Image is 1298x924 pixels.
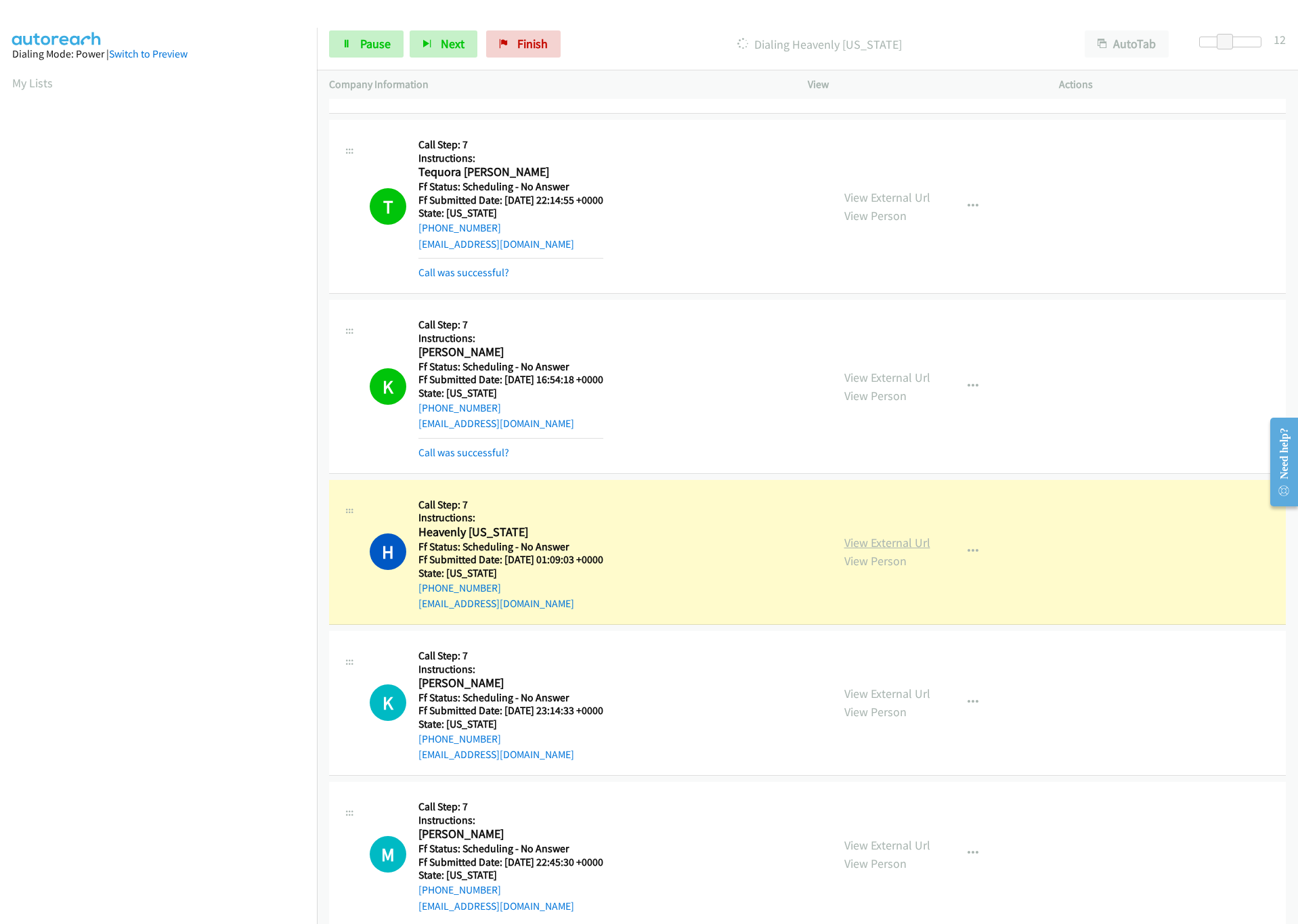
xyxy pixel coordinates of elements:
h2: Heavenly [US_STATE] [418,525,603,540]
h2: [PERSON_NAME] [418,827,603,842]
div: Dialing Mode: Power | [12,46,305,62]
p: Actions [1059,76,1286,93]
h5: Instructions: [418,152,603,165]
a: Pause [329,30,404,58]
a: View External Url [844,535,930,550]
h5: Ff Submitted Date: [DATE] 22:45:30 +0000 [418,856,603,869]
a: View External Url [844,190,930,205]
a: [PHONE_NUMBER] [418,401,501,414]
h5: State: [US_STATE] [418,718,603,731]
h5: Ff Submitted Date: [DATE] 16:54:18 +0000 [418,373,603,387]
h5: Ff Status: Scheduling - No Answer [418,691,603,705]
a: [PHONE_NUMBER] [418,883,501,896]
h1: T [370,188,406,225]
a: View Person [844,388,907,403]
a: View Person [844,553,907,569]
a: View Person [844,856,907,871]
span: Finish [517,36,548,51]
a: My Lists [12,75,53,91]
p: View [808,76,1035,93]
h2: Tequora [PERSON_NAME] [418,164,603,180]
a: Switch to Preview [109,47,188,60]
iframe: Resource Center [1259,408,1298,516]
h5: Ff Status: Scheduling - No Answer [418,360,603,374]
a: View Person [844,208,907,223]
a: Call was successful? [418,446,509,459]
h2: [PERSON_NAME] [418,676,603,691]
h1: K [370,684,406,721]
p: Dialing Heavenly [US_STATE] [579,35,1060,53]
h5: Instructions: [418,511,603,525]
a: Finish [486,30,561,58]
h5: Ff Status: Scheduling - No Answer [418,540,603,554]
a: [PHONE_NUMBER] [418,221,501,234]
h5: Ff Submitted Date: [DATE] 23:14:33 +0000 [418,704,603,718]
a: View Person [844,704,907,720]
a: [EMAIL_ADDRESS][DOMAIN_NAME] [418,597,574,610]
a: [EMAIL_ADDRESS][DOMAIN_NAME] [418,900,574,912]
h5: State: [US_STATE] [418,206,603,220]
a: [EMAIL_ADDRESS][DOMAIN_NAME] [418,238,574,250]
h5: Call Step: 7 [418,498,603,512]
h5: Ff Status: Scheduling - No Answer [418,180,603,194]
h5: Call Step: 7 [418,318,603,332]
a: Call was successful? [418,266,509,279]
a: [PHONE_NUMBER] [418,732,501,745]
h5: State: [US_STATE] [418,387,603,400]
p: Company Information [329,76,783,93]
h5: Instructions: [418,663,603,676]
h5: Instructions: [418,332,603,345]
a: [EMAIL_ADDRESS][DOMAIN_NAME] [418,417,574,430]
span: Pause [360,36,391,51]
a: [PHONE_NUMBER] [418,581,501,594]
h1: M [370,836,406,873]
a: [EMAIL_ADDRESS][DOMAIN_NAME] [418,748,574,761]
button: Next [410,30,477,58]
h1: K [370,368,406,405]
h5: State: [US_STATE] [418,868,603,882]
div: 12 [1274,30,1286,49]
a: View External Url [844,837,930,853]
span: Next [441,36,464,51]
a: View External Url [844,686,930,701]
a: View External Url [844,370,930,385]
h5: Call Step: 7 [418,800,603,814]
div: The call is yet to be attempted [370,836,406,873]
h5: State: [US_STATE] [418,567,603,580]
h5: Ff Submitted Date: [DATE] 22:14:55 +0000 [418,194,603,207]
button: AutoTab [1085,30,1169,58]
h5: Call Step: 7 [418,138,603,152]
h1: H [370,533,406,570]
h5: Ff Status: Scheduling - No Answer [418,842,603,856]
h2: [PERSON_NAME] [418,345,603,360]
iframe: Dialpad [12,104,317,747]
h5: Instructions: [418,814,603,827]
h5: Call Step: 7 [418,649,603,663]
h5: Ff Submitted Date: [DATE] 01:09:03 +0000 [418,553,603,567]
